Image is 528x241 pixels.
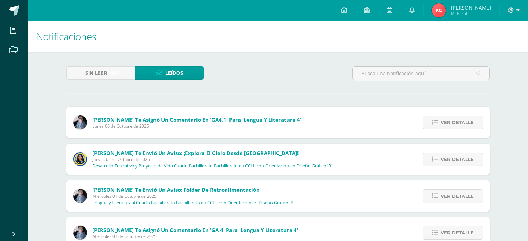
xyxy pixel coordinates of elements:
span: [PERSON_NAME] [451,4,491,11]
span: Ver detalle [441,153,474,166]
span: [PERSON_NAME] te asignó un comentario en 'GA4.1' para 'Lengua y Literatura 4' [92,116,301,123]
span: Sin leer [85,67,107,79]
span: [PERSON_NAME] te envió un aviso: Fólder de retroalimentación [92,186,260,193]
img: 702136d6d401d1cd4ce1c6f6778c2e49.png [73,189,87,203]
span: Leídos [165,67,183,79]
span: Ver detalle [441,226,474,239]
a: Leídos [135,66,204,80]
span: [PERSON_NAME] te envió un aviso: ¡Explora el Cielo desde [GEOGRAPHIC_DATA]! [92,149,299,156]
span: [PERSON_NAME] te asignó un comentario en 'GA 4' para 'Lengua y Literatura 4' [92,226,298,233]
p: Lengua y Literatura 4 Cuarto Bachillerato Bachillerato en CCLL con Orientación en Diseño Gráfico 'B' [92,200,294,206]
span: Lunes 06 de Octubre de 2025 [92,123,301,129]
span: Mi Perfil [451,10,491,16]
span: Ver detalle [441,116,474,129]
span: (55) [110,67,119,79]
img: 702136d6d401d1cd4ce1c6f6778c2e49.png [73,115,87,129]
span: Ver detalle [441,190,474,203]
span: Miércoles 01 de Octubre de 2025 [92,193,294,199]
span: Jueves 02 de Octubre de 2025 [92,156,332,162]
p: Desarrollo Educativo y Proyecto de Vida Cuarto Bachillerato Bachillerato en CCLL con Orientación ... [92,163,332,169]
img: 9385da7c0ece523bc67fca2554c96817.png [73,152,87,166]
img: 702136d6d401d1cd4ce1c6f6778c2e49.png [73,226,87,240]
input: Busca una notificación aquí [353,67,489,80]
img: 877964899b5cbc42c56e6a2c2f60f135.png [432,3,446,17]
span: Notificaciones [36,30,97,43]
a: Sin leer(55) [66,66,135,80]
span: Miércoles 01 de Octubre de 2025 [92,233,298,239]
